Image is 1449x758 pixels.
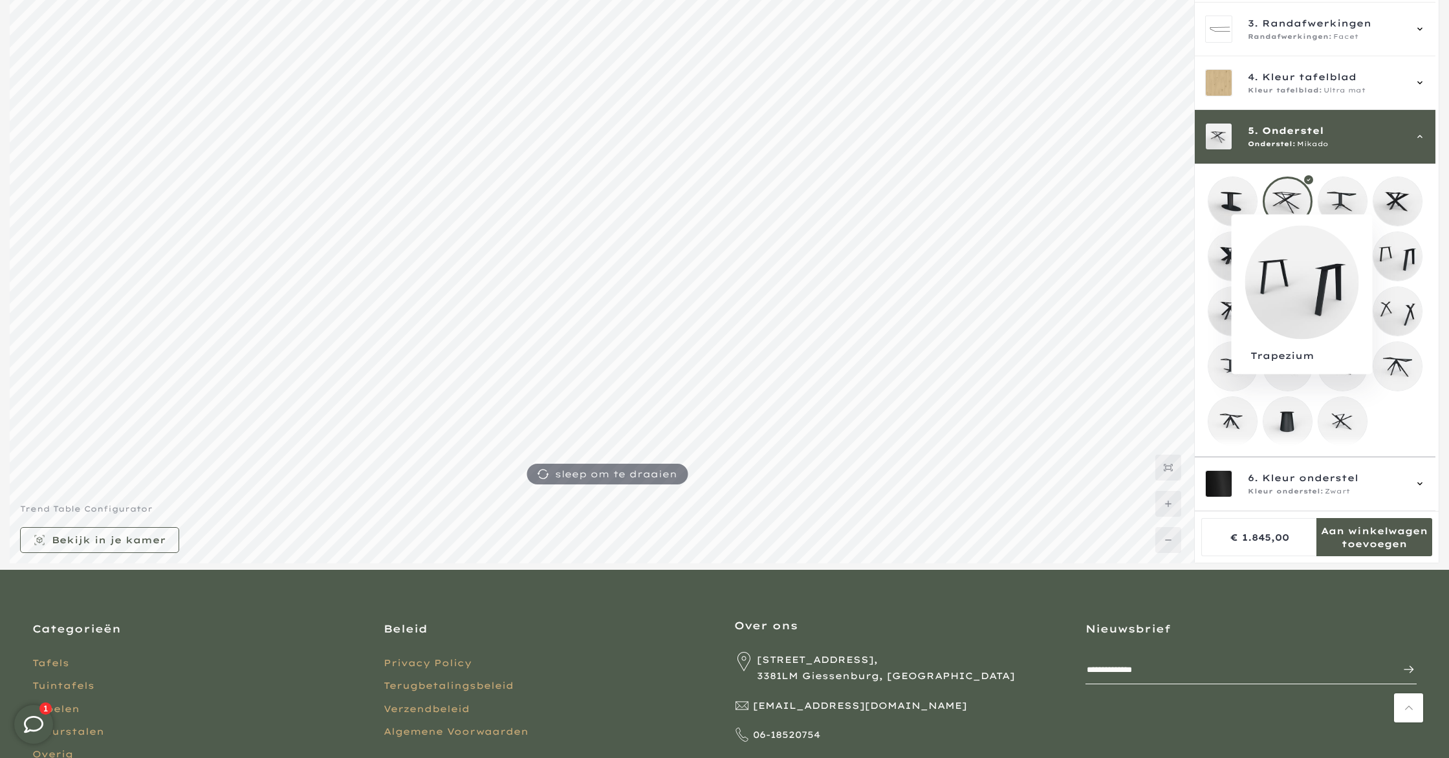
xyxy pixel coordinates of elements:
h3: Over ons [734,618,1066,633]
h3: Beleid [384,622,715,636]
h3: Categorieën [32,622,364,636]
a: Terug naar boven [1394,693,1423,722]
iframe: toggle-frame [1,692,66,757]
a: Privacy Policy [384,657,472,669]
button: Inschrijven [1389,656,1415,682]
a: Kleurstalen [32,726,104,737]
a: Terugbetalingsbeleid [384,680,514,691]
a: Verzendbeleid [384,703,470,715]
span: 06-18520754 [753,727,820,743]
h3: Nieuwsbrief [1085,622,1417,636]
a: Tuintafels [32,680,94,691]
span: Inschrijven [1389,662,1415,677]
span: [STREET_ADDRESS], 3381LM Giessenburg, [GEOGRAPHIC_DATA] [757,652,1015,684]
a: Tafels [32,657,69,669]
a: Algemene Voorwaarden [384,726,528,737]
span: [EMAIL_ADDRESS][DOMAIN_NAME] [753,698,967,714]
